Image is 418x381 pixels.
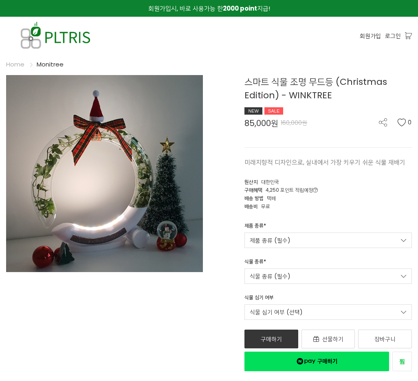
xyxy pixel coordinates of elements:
a: 제품 종류 (필수) [244,233,412,248]
div: 식물 심기 여부 [244,294,274,304]
span: 85,000원 [244,119,278,127]
span: 0 [408,118,412,126]
div: 스마트 식물 조명 무드등 (Christmas Edition) - WINKTREE [244,75,412,115]
button: 0 [397,118,412,126]
p: 미래지향적 디자인으로, 실내에서 가장 키우기 쉬운 식물 재배기 [244,157,412,167]
span: 배송비 [244,203,258,210]
a: Monitree [37,60,64,69]
a: 새창 [244,352,389,371]
span: 구매혜택 [244,186,262,193]
span: 4,250 포인트 적립예정 [266,186,318,193]
a: 회원가입 [360,31,381,40]
span: 원산지 [244,178,258,185]
a: 식물 심기 여부 (선택) [244,304,412,320]
span: 160,000원 [281,119,307,127]
span: 택배 [267,195,276,202]
span: 배송 방법 [244,195,264,202]
a: 새창 [392,352,412,371]
span: 회원가입시, 바로 사용가능 한 지급! [148,4,270,13]
span: 무료 [261,203,270,210]
div: 식물 종류 [244,258,266,268]
a: 구매하기 [244,330,298,348]
div: SALE [264,107,283,115]
a: 로그인 [385,31,401,40]
a: 선물하기 [301,330,355,348]
strong: 2000 point [223,4,257,13]
a: 장바구니 [358,330,412,348]
div: NEW [244,107,262,115]
span: 선물하기 [322,335,343,343]
a: Home [6,60,24,69]
span: 대한민국 [261,178,279,185]
div: 제품 종류 [244,222,266,233]
a: 식물 종류 (필수) [244,268,412,284]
